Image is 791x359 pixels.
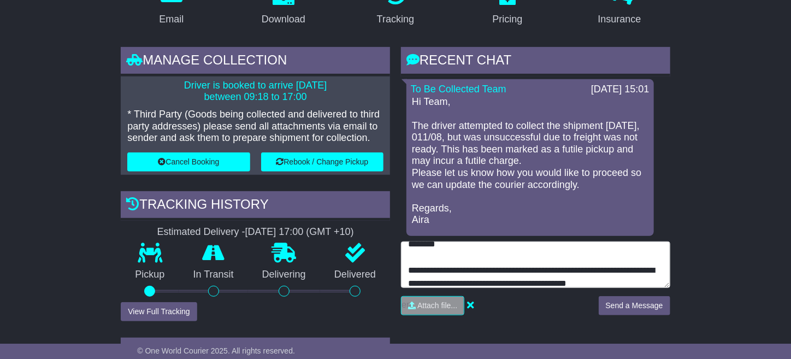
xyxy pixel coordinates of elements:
[137,346,295,355] span: © One World Courier 2025. All rights reserved.
[591,84,650,96] div: [DATE] 15:01
[401,47,670,76] div: RECENT CHAT
[411,84,506,95] a: To Be Collected Team
[127,80,383,103] p: Driver is booked to arrive [DATE] between 09:18 to 17:00
[121,269,179,281] p: Pickup
[127,109,383,144] p: * Third Party (Goods being collected and delivered to third party addresses) please send all atta...
[179,269,247,281] p: In Transit
[320,269,390,281] p: Delivered
[127,152,250,172] button: Cancel Booking
[599,296,670,315] button: Send a Message
[121,47,390,76] div: Manage collection
[598,12,641,27] div: Insurance
[493,12,523,27] div: Pricing
[412,96,648,226] p: Hi Team, The driver attempted to collect the shipment [DATE], 011/08, but was unsuccessful due to...
[159,12,184,27] div: Email
[377,12,414,27] div: Tracking
[121,302,197,321] button: View Full Tracking
[248,269,320,281] p: Delivering
[121,191,390,221] div: Tracking history
[121,226,390,238] div: Estimated Delivery -
[261,152,383,172] button: Rebook / Change Pickup
[262,12,305,27] div: Download
[245,226,354,238] div: [DATE] 17:00 (GMT +10)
